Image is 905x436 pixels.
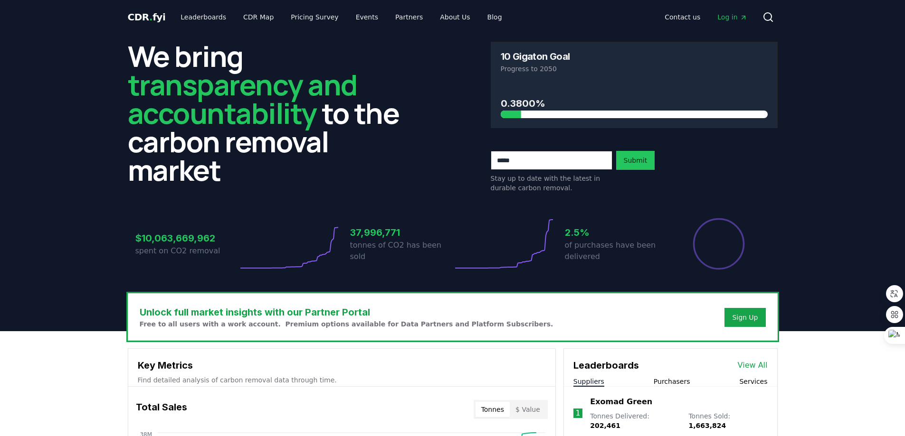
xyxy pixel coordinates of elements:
[573,377,604,386] button: Suppliers
[350,240,453,262] p: tonnes of CO2 has been sold
[236,9,281,26] a: CDR Map
[350,225,453,240] h3: 37,996,771
[565,225,667,240] h3: 2.5%
[128,10,166,24] a: CDR.fyi
[476,402,510,417] button: Tonnes
[388,9,430,26] a: Partners
[717,12,747,22] span: Log in
[590,411,679,430] p: Tonnes Delivered :
[432,9,477,26] a: About Us
[140,319,553,329] p: Free to all users with a work account. Premium options available for Data Partners and Platform S...
[739,377,767,386] button: Services
[149,11,152,23] span: .
[575,408,580,419] p: 1
[173,9,234,26] a: Leaderboards
[138,375,546,385] p: Find detailed analysis of carbon removal data through time.
[692,217,745,270] div: Percentage of sales delivered
[738,360,768,371] a: View All
[283,9,346,26] a: Pricing Survey
[348,9,386,26] a: Events
[128,42,415,184] h2: We bring to the carbon removal market
[616,151,655,170] button: Submit
[654,377,690,386] button: Purchasers
[135,245,238,257] p: spent on CO2 removal
[128,11,166,23] span: CDR fyi
[590,396,652,408] a: Exomad Green
[173,9,509,26] nav: Main
[510,402,546,417] button: $ Value
[732,313,758,322] a: Sign Up
[688,411,767,430] p: Tonnes Sold :
[565,240,667,262] p: of purchases have been delivered
[657,9,708,26] a: Contact us
[140,305,553,319] h3: Unlock full market insights with our Partner Portal
[138,358,546,372] h3: Key Metrics
[128,65,357,132] span: transparency and accountability
[135,231,238,245] h3: $10,063,669,962
[657,9,754,26] nav: Main
[501,52,570,61] h3: 10 Gigaton Goal
[136,400,187,419] h3: Total Sales
[710,9,754,26] a: Log in
[590,422,620,429] span: 202,461
[501,96,768,111] h3: 0.3800%
[573,358,639,372] h3: Leaderboards
[480,9,510,26] a: Blog
[491,174,612,193] p: Stay up to date with the latest in durable carbon removal.
[688,422,726,429] span: 1,663,824
[501,64,768,74] p: Progress to 2050
[724,308,765,327] button: Sign Up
